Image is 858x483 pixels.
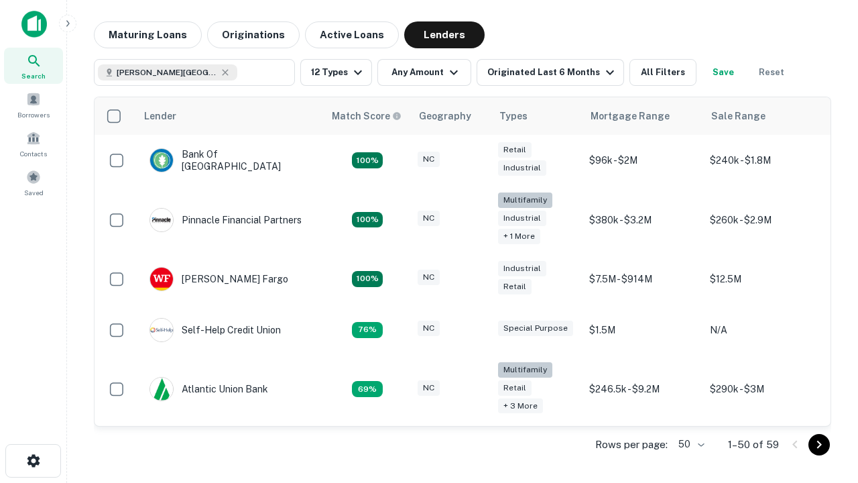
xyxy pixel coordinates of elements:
[149,267,288,291] div: [PERSON_NAME] Fargo
[498,398,543,414] div: + 3 more
[17,109,50,120] span: Borrowers
[808,434,830,455] button: Go to next page
[629,59,696,86] button: All Filters
[498,321,573,336] div: Special Purpose
[419,108,471,124] div: Geography
[418,380,440,396] div: NC
[352,271,383,287] div: Matching Properties: 15, hasApolloMatch: undefined
[703,356,824,423] td: $290k - $3M
[418,270,440,285] div: NC
[24,187,44,198] span: Saved
[418,211,440,226] div: NC
[144,108,176,124] div: Lender
[4,87,63,123] a: Borrowers
[491,97,583,135] th: Types
[332,109,402,123] div: Capitalize uses an advanced AI algorithm to match your search with the best lender. The match sco...
[149,148,310,172] div: Bank Of [GEOGRAPHIC_DATA]
[150,268,173,290] img: picture
[150,149,173,172] img: picture
[324,97,411,135] th: Capitalize uses an advanced AI algorithm to match your search with the best lender. The match sco...
[487,64,618,80] div: Originated Last 6 Months
[703,254,824,305] td: $12.5M
[498,279,532,294] div: Retail
[136,97,324,135] th: Lender
[94,21,202,48] button: Maturing Loans
[4,164,63,201] a: Saved
[300,59,372,86] button: 12 Types
[418,152,440,167] div: NC
[418,321,440,336] div: NC
[149,377,268,401] div: Atlantic Union Bank
[477,59,624,86] button: Originated Last 6 Months
[352,381,383,397] div: Matching Properties: 10, hasApolloMatch: undefined
[404,21,485,48] button: Lenders
[498,380,532,396] div: Retail
[703,97,824,135] th: Sale Range
[377,59,471,86] button: Any Amount
[498,229,540,244] div: + 1 more
[583,356,703,423] td: $246.5k - $9.2M
[117,66,217,78] span: [PERSON_NAME][GEOGRAPHIC_DATA], [GEOGRAPHIC_DATA]
[332,109,399,123] h6: Match Score
[791,333,858,397] iframe: Chat Widget
[583,254,703,305] td: $7.5M - $914M
[702,59,745,86] button: Save your search to get updates of matches that match your search criteria.
[499,108,528,124] div: Types
[207,21,300,48] button: Originations
[583,305,703,356] td: $1.5M
[583,186,703,254] td: $380k - $3.2M
[498,362,552,378] div: Multifamily
[703,135,824,186] td: $240k - $1.8M
[711,108,765,124] div: Sale Range
[4,125,63,162] a: Contacts
[352,322,383,338] div: Matching Properties: 11, hasApolloMatch: undefined
[583,97,703,135] th: Mortgage Range
[150,319,173,341] img: picture
[498,261,546,276] div: Industrial
[498,193,552,208] div: Multifamily
[149,318,281,342] div: Self-help Credit Union
[352,212,383,228] div: Matching Properties: 26, hasApolloMatch: undefined
[673,435,707,454] div: 50
[595,437,668,453] p: Rows per page:
[305,21,399,48] button: Active Loans
[591,108,670,124] div: Mortgage Range
[583,135,703,186] td: $96k - $2M
[20,148,47,159] span: Contacts
[703,305,824,356] td: N/A
[21,70,46,81] span: Search
[4,48,63,84] a: Search
[149,208,302,232] div: Pinnacle Financial Partners
[498,142,532,158] div: Retail
[750,59,793,86] button: Reset
[21,11,47,38] img: capitalize-icon.png
[150,378,173,400] img: picture
[352,152,383,168] div: Matching Properties: 15, hasApolloMatch: undefined
[150,209,173,231] img: picture
[498,211,546,226] div: Industrial
[411,97,491,135] th: Geography
[498,160,546,176] div: Industrial
[728,437,779,453] p: 1–50 of 59
[703,186,824,254] td: $260k - $2.9M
